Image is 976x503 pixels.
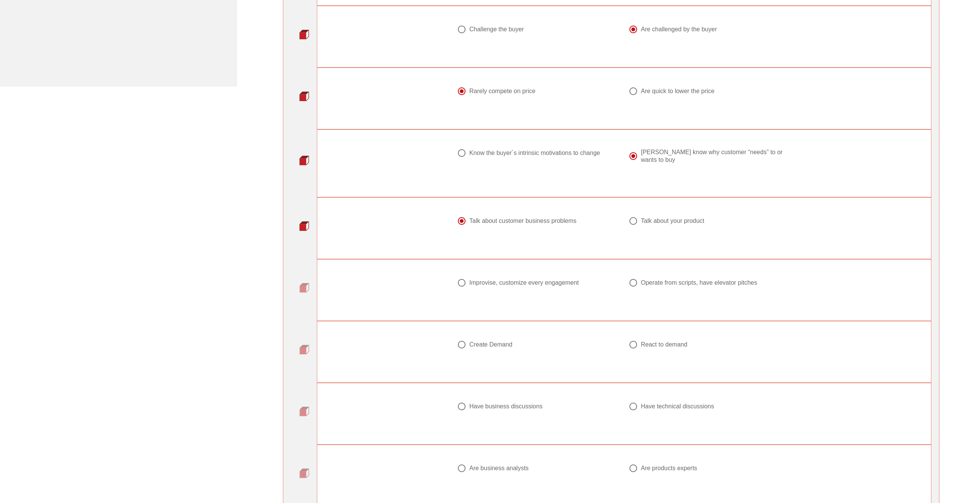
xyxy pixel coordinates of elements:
img: question-bullet.png [299,345,309,355]
div: Are challenged by the buyer [641,26,717,33]
div: Talk about customer business problems [469,217,576,225]
img: question-bullet.png [299,283,309,293]
img: question-bullet.png [299,468,309,478]
div: Improvise, customize every engagement [469,279,579,287]
div: Are quick to lower the price [641,87,714,95]
div: Have business discussions [469,403,543,410]
div: Operate from scripts, have elevator pitches [641,279,757,287]
img: question-bullet-actve.png [299,221,309,231]
div: Are business analysts [469,464,529,472]
img: question-bullet.png [299,406,309,416]
div: Talk about your product [641,217,704,225]
img: question-bullet-actve.png [299,91,309,101]
div: [PERSON_NAME] know why customer “needs” to or wants to buy [641,148,785,164]
div: Have technical discussions [641,403,714,410]
div: Know the buyer ́s intrinsic motivations to change [469,149,600,157]
div: React to demand [641,341,687,348]
div: Challenge the buyer [469,26,524,33]
img: question-bullet-actve.png [299,155,309,165]
div: Rarely compete on price [469,87,535,95]
div: Create Demand [469,341,512,348]
div: Are products experts [641,464,697,472]
img: question-bullet-actve.png [299,29,309,39]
